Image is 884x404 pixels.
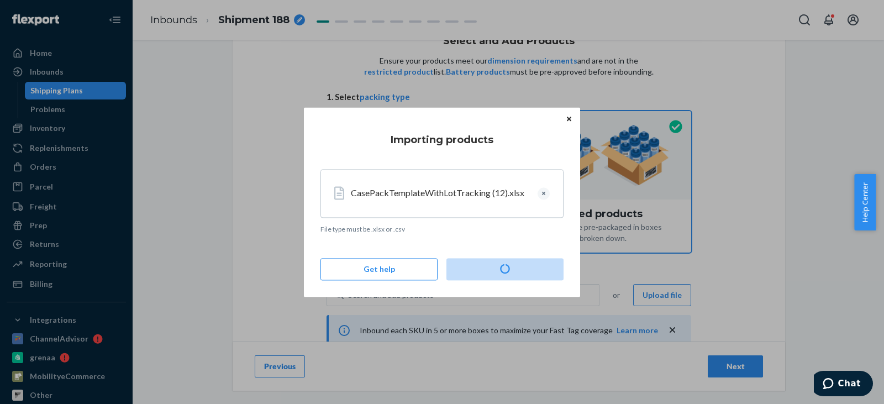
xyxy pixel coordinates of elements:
p: File type must be .xlsx or .csv [320,224,564,234]
span: Chat [24,8,47,18]
button: Import products [446,258,564,280]
button: Get help [320,258,438,280]
button: Close [564,113,575,125]
button: Clear [538,187,550,200]
div: CasePackTemplateWithLotTracking (12).xlsx [351,187,529,200]
h4: Importing products [320,133,564,147]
